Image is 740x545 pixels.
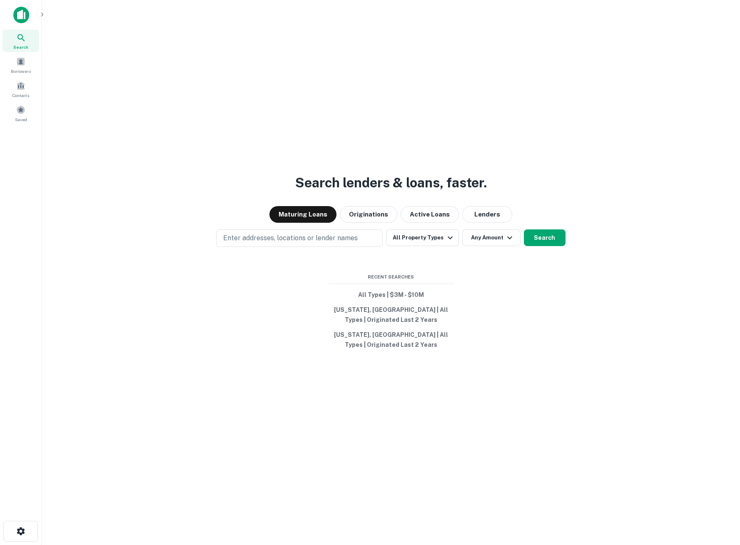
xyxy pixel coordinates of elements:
[2,54,39,76] a: Borrowers
[223,233,358,243] p: Enter addresses, locations or lender names
[13,7,29,23] img: capitalize-icon.png
[12,92,29,99] span: Contacts
[329,302,453,327] button: [US_STATE], [GEOGRAPHIC_DATA] | All Types | Originated Last 2 Years
[269,206,336,223] button: Maturing Loans
[401,206,459,223] button: Active Loans
[386,229,458,246] button: All Property Types
[295,173,487,193] h3: Search lenders & loans, faster.
[462,229,521,246] button: Any Amount
[524,229,566,246] button: Search
[216,229,383,247] button: Enter addresses, locations or lender names
[11,68,31,75] span: Borrowers
[2,102,39,124] a: Saved
[2,30,39,52] a: Search
[340,206,397,223] button: Originations
[329,274,453,281] span: Recent Searches
[329,287,453,302] button: All Types | $3M - $10M
[698,478,740,518] iframe: Chat Widget
[329,327,453,352] button: [US_STATE], [GEOGRAPHIC_DATA] | All Types | Originated Last 2 Years
[462,206,512,223] button: Lenders
[13,44,28,50] span: Search
[2,78,39,100] a: Contacts
[15,116,27,123] span: Saved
